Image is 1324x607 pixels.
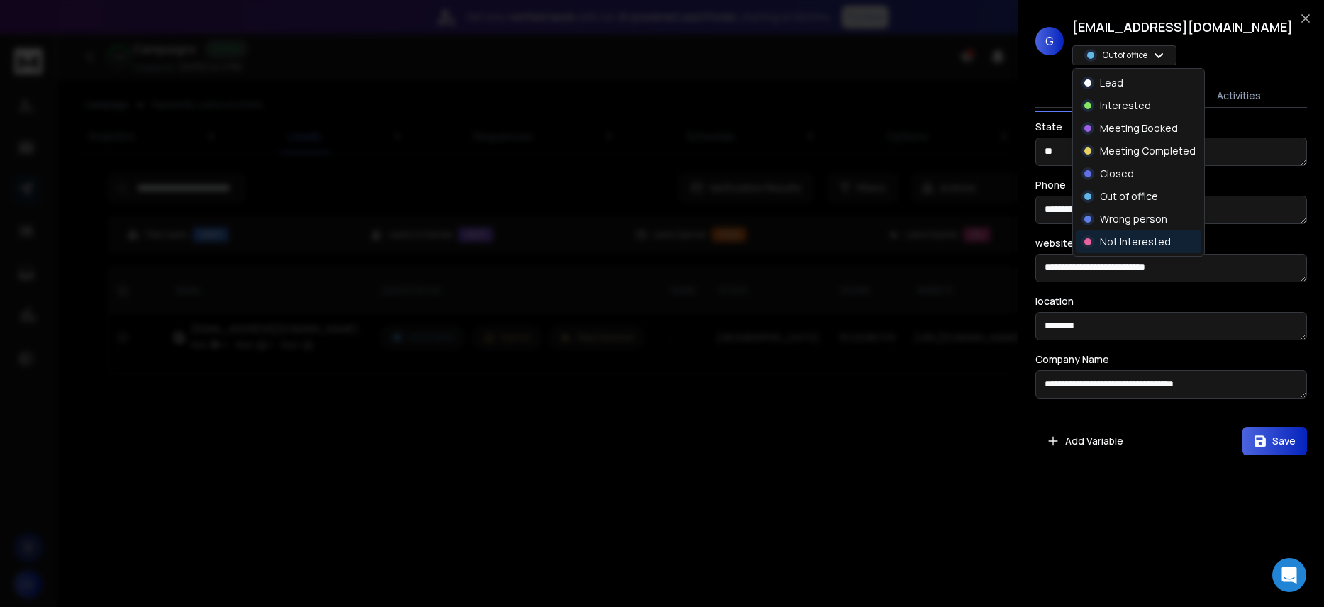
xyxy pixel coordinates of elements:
[1100,76,1123,90] p: Lead
[1100,99,1151,113] p: Interested
[1100,144,1196,158] p: Meeting Completed
[1100,121,1178,135] p: Meeting Booked
[1100,235,1171,249] p: Not Interested
[1100,167,1134,181] p: Closed
[1100,189,1158,204] p: Out of office
[1272,558,1306,592] div: Open Intercom Messenger
[1100,212,1167,226] p: Wrong person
